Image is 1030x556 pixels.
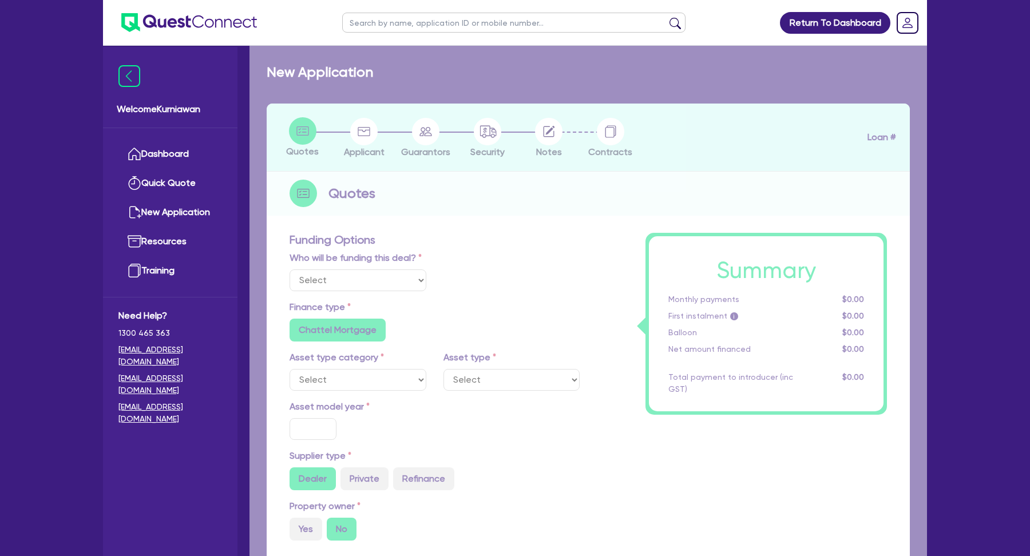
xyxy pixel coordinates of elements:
a: New Application [118,198,222,227]
a: Dashboard [118,140,222,169]
img: quest-connect-logo-blue [121,13,257,32]
a: [EMAIL_ADDRESS][DOMAIN_NAME] [118,372,222,396]
input: Search by name, application ID or mobile number... [342,13,686,33]
a: Training [118,256,222,285]
span: Need Help? [118,309,222,323]
span: Welcome Kurniawan [117,102,224,116]
a: Dropdown toggle [893,8,922,38]
a: [EMAIL_ADDRESS][DOMAIN_NAME] [118,401,222,425]
img: new-application [128,205,141,219]
span: 1300 465 363 [118,327,222,339]
img: quick-quote [128,176,141,190]
a: Quick Quote [118,169,222,198]
a: Return To Dashboard [780,12,890,34]
img: resources [128,235,141,248]
img: icon-menu-close [118,65,140,87]
a: [EMAIL_ADDRESS][DOMAIN_NAME] [118,344,222,368]
a: Resources [118,227,222,256]
img: training [128,264,141,277]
